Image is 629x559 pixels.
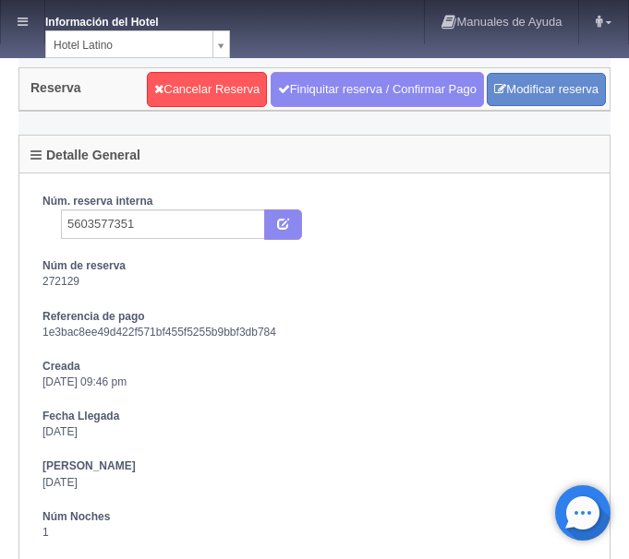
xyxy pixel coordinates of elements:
[42,409,587,424] dt: Fecha Llegada
[42,194,587,209] dt: Núm. reserva interna
[42,258,587,274] dt: Núm de reserva
[54,31,205,59] span: Hotel Latino
[42,359,587,375] dt: Creada
[42,475,587,491] dd: [DATE]
[45,9,193,30] dt: Información del Hotel
[30,149,140,162] h4: Detalle General
[30,81,81,95] h4: Reserva
[147,72,267,107] a: Cancelar Reserva
[45,30,230,58] a: Hotel Latino
[271,72,484,107] a: Finiquitar reserva / Confirmar Pago
[42,525,587,541] dd: 1
[42,375,587,390] dd: [DATE] 09:46 pm
[42,274,587,290] dd: 272129
[42,509,587,525] dt: Núm Noches
[42,424,587,440] dd: [DATE]
[42,458,587,474] dt: [PERSON_NAME]
[42,309,587,325] dt: Referencia de pago
[487,73,606,107] a: Modificar reserva
[42,325,587,340] dd: 1e3bac8ee49d422f571bf455f5255b9bbf3db784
